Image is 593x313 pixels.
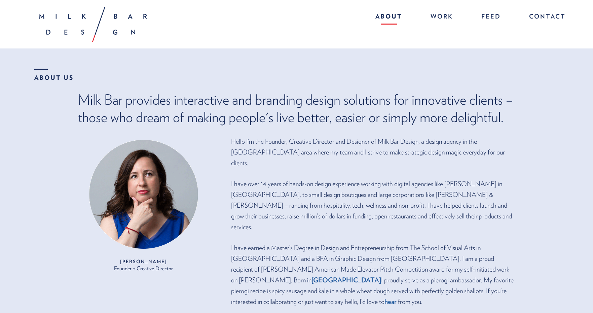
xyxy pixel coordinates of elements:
strong: [PERSON_NAME] [78,257,209,266]
a: hear [384,298,397,306]
span: Founder + Creative Director [114,265,173,272]
p: Hello I’m the Founder, Creative Director and Designer of Milk Bar Design, a design agency in the ... [231,136,515,168]
strong: About us [34,69,74,81]
img: Milk Bar Design [39,7,147,42]
a: Work [424,10,460,25]
a: Feed [475,10,508,25]
a: [GEOGRAPHIC_DATA] [311,276,381,284]
p: I have over 14 years of hands-on design experience working with digital agencies like [PERSON_NAM... [231,178,515,232]
a: About [369,10,409,25]
a: Contact [522,10,566,25]
h2: Milk Bar provides interactive and branding design solutions for innovative clients – those who dr... [78,91,515,126]
p: I have earned a Master’s Degree in Design and Entrepreneurship from The School of Visual Arts in ... [231,242,515,307]
img: Joanna Kuczek [86,136,201,252]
